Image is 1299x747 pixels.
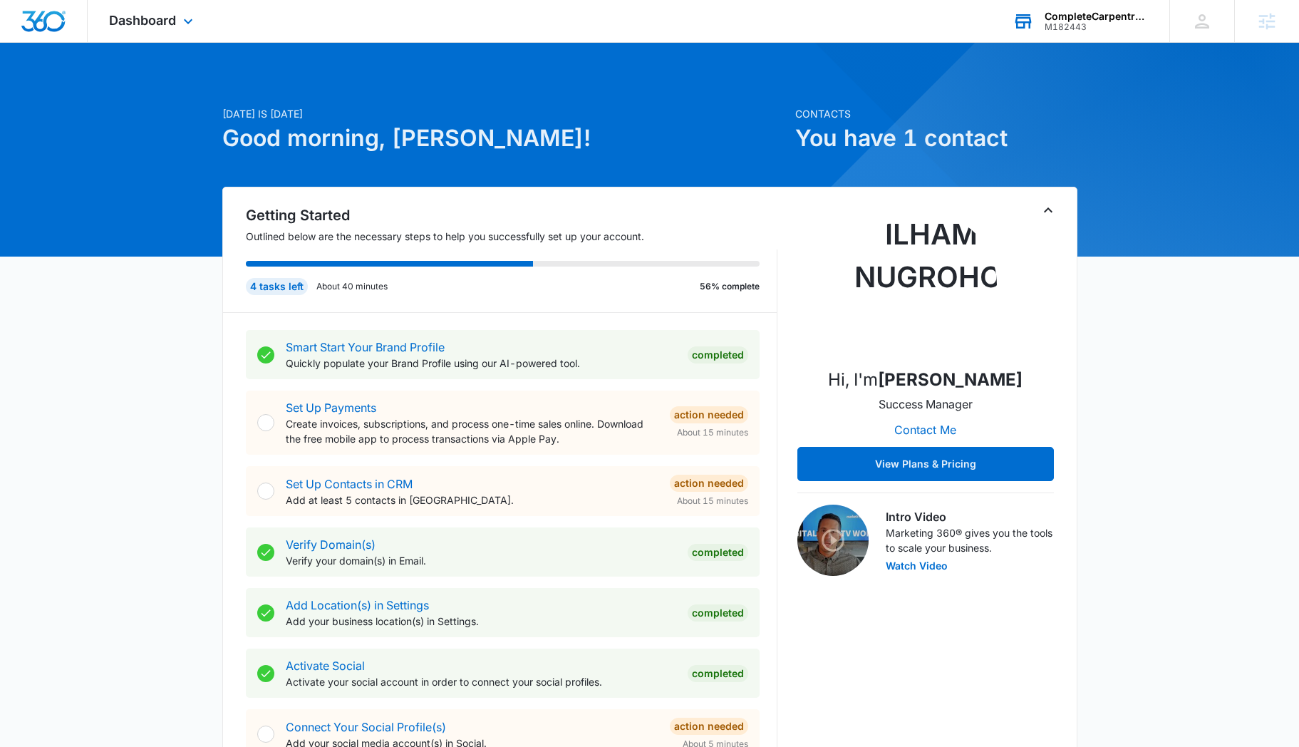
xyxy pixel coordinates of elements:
img: Ilham Nugroho [854,213,997,356]
p: 56% complete [700,280,760,293]
p: Marketing 360® gives you the tools to scale your business. [886,525,1054,555]
p: [DATE] is [DATE] [222,106,787,121]
a: Add Location(s) in Settings [286,598,429,612]
p: Activate your social account in order to connect your social profiles. [286,674,676,689]
p: Create invoices, subscriptions, and process one-time sales online. Download the free mobile app t... [286,416,658,446]
p: Verify your domain(s) in Email. [286,553,676,568]
h3: Intro Video [886,508,1054,525]
a: Smart Start Your Brand Profile [286,340,445,354]
span: Dashboard [109,13,176,28]
p: About 40 minutes [316,280,388,293]
div: Action Needed [670,475,748,492]
button: Contact Me [880,413,971,447]
a: Set Up Payments [286,401,376,415]
div: Completed [688,544,748,561]
span: About 15 minutes [677,426,748,439]
p: Contacts [795,106,1077,121]
div: Completed [688,346,748,364]
h2: Getting Started [246,205,777,226]
div: 4 tasks left [246,278,308,295]
button: Toggle Collapse [1040,202,1057,219]
p: Add your business location(s) in Settings. [286,614,676,629]
p: Add at least 5 contacts in [GEOGRAPHIC_DATA]. [286,493,658,508]
a: Connect Your Social Profile(s) [286,720,446,734]
div: Action Needed [670,718,748,735]
a: Verify Domain(s) [286,537,376,552]
div: Action Needed [670,406,748,423]
strong: [PERSON_NAME] [878,369,1023,390]
div: Completed [688,665,748,682]
button: Watch Video [886,561,948,571]
p: Quickly populate your Brand Profile using our AI-powered tool. [286,356,676,371]
button: View Plans & Pricing [797,447,1054,481]
div: Completed [688,604,748,622]
p: Hi, I'm [828,367,1023,393]
h1: You have 1 contact [795,121,1077,155]
img: Intro Video [797,505,869,576]
a: Activate Social [286,659,365,673]
span: About 15 minutes [677,495,748,508]
h1: Good morning, [PERSON_NAME]! [222,121,787,155]
a: Set Up Contacts in CRM [286,477,413,491]
p: Outlined below are the necessary steps to help you successfully set up your account. [246,229,777,244]
div: account id [1045,22,1149,32]
p: Success Manager [879,396,973,413]
div: account name [1045,11,1149,22]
